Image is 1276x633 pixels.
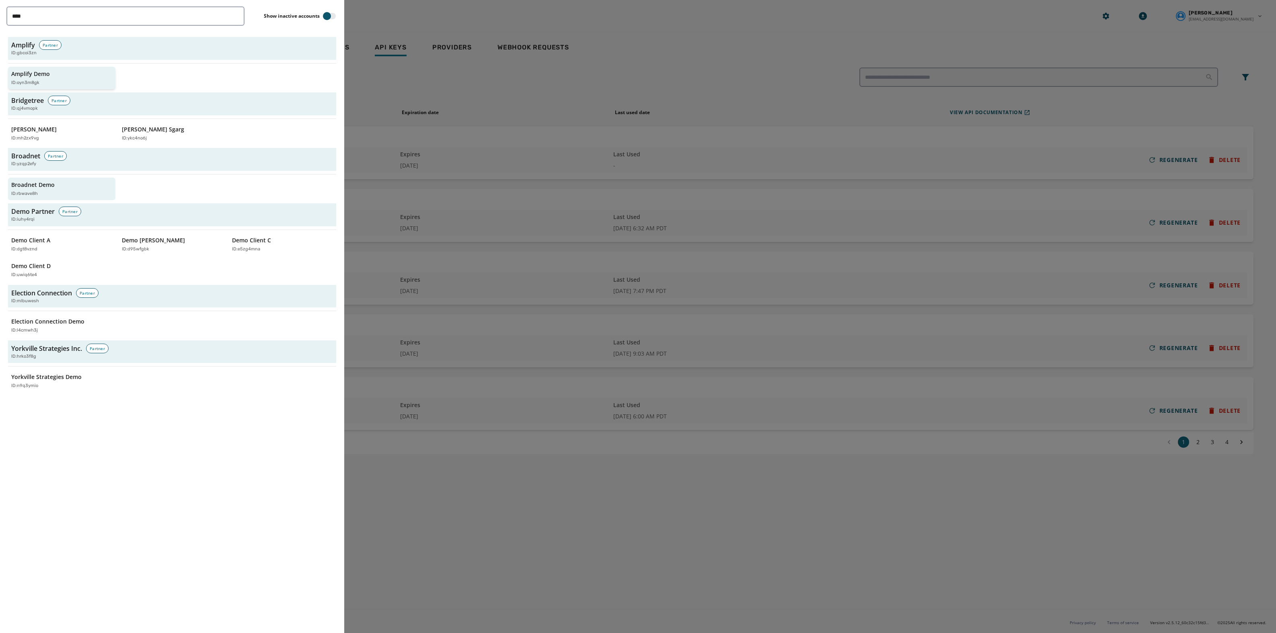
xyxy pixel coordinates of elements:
[11,246,37,253] p: ID: dgt8vznd
[11,161,36,168] span: ID: yzqp2efy
[8,314,115,337] button: Election Connection DemoID:l4cmwh3j
[11,70,50,78] p: Amplify Demo
[122,246,149,253] p: ID: d95wfgbk
[11,318,84,326] p: Election Connection Demo
[59,207,81,216] div: Partner
[122,125,184,133] p: [PERSON_NAME] Sgarg
[8,203,336,226] button: Demo PartnerPartnerID:iuhy4rqi
[11,272,37,279] p: ID: uwiq6te4
[86,344,109,353] div: Partner
[11,125,57,133] p: [PERSON_NAME]
[11,135,39,142] p: ID: mh2zx9vg
[11,80,39,86] p: ID: oyn3m8gk
[11,105,38,112] span: ID: qj4vmopk
[8,285,336,308] button: Election ConnectionPartnerID:mlbuwesh
[11,344,82,353] h3: Yorkville Strategies Inc.
[11,353,36,360] span: ID: hrko3f8g
[39,40,62,50] div: Partner
[8,148,336,171] button: BroadnetPartnerID:yzqp2efy
[8,340,336,363] button: Yorkville Strategies Inc.PartnerID:hrko3f8g
[11,288,72,298] h3: Election Connection
[8,370,115,393] button: Yorkville Strategies DemoID:n9q3ymio
[11,373,82,381] p: Yorkville Strategies Demo
[11,216,35,223] span: ID: iuhy4rqi
[122,236,185,244] p: Demo [PERSON_NAME]
[11,40,35,50] h3: Amplify
[122,135,147,142] p: ID: ykc4no6j
[11,207,55,216] h3: Demo Partner
[11,236,50,244] p: Demo Client A
[8,259,115,282] button: Demo Client DID:uwiq6te4
[11,298,39,305] span: ID: mlbuwesh
[11,262,51,270] p: Demo Client D
[11,50,37,57] span: ID: gbcoi3zn
[11,96,44,105] h3: Bridgetree
[11,181,55,189] p: Broadnet Demo
[11,383,38,389] p: ID: n9q3ymio
[8,178,115,201] button: Broadnet DemoID:rbwave8h
[119,122,226,145] button: [PERSON_NAME] SgargID:ykc4no6j
[48,96,70,105] div: Partner
[8,67,115,90] button: Amplify DemoID:oyn3m8gk
[229,233,336,256] button: Demo Client CID:e5zg4mna
[44,151,67,161] div: Partner
[232,236,271,244] p: Demo Client C
[8,233,115,256] button: Demo Client AID:dgt8vznd
[119,233,226,256] button: Demo [PERSON_NAME]ID:d95wfgbk
[8,122,115,145] button: [PERSON_NAME]ID:mh2zx9vg
[76,288,99,298] div: Partner
[232,246,260,253] p: ID: e5zg4mna
[11,151,40,161] h3: Broadnet
[8,37,336,60] button: AmplifyPartnerID:gbcoi3zn
[11,327,38,334] p: ID: l4cmwh3j
[8,92,336,115] button: BridgetreePartnerID:qj4vmopk
[264,13,320,19] label: Show inactive accounts
[11,191,38,197] p: ID: rbwave8h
